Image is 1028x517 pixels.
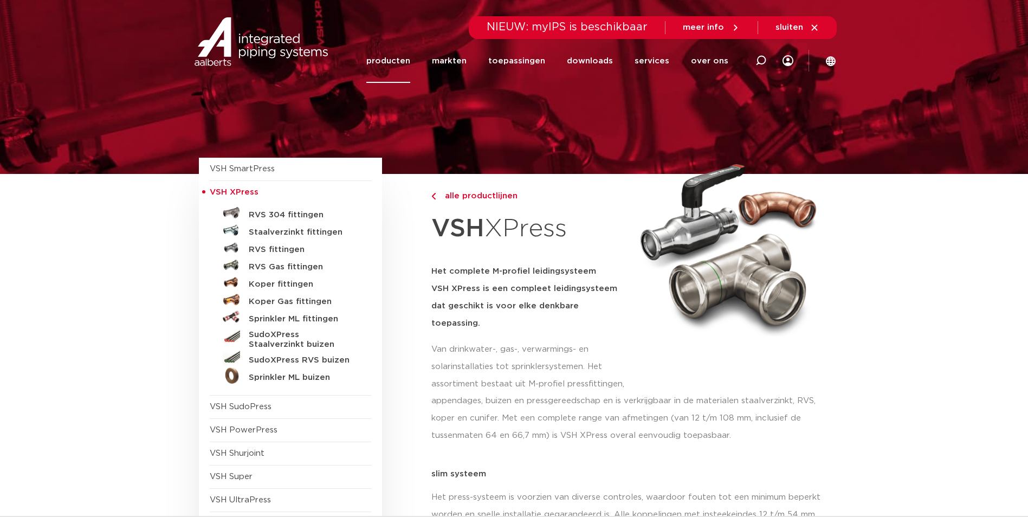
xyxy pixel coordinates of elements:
a: VSH SudoPress [210,403,271,411]
h5: SudoXPress RVS buizen [249,356,356,365]
a: RVS 304 fittingen [210,204,371,222]
a: VSH PowerPress [210,426,277,434]
h5: Het complete M-profiel leidingsysteem VSH XPress is een compleet leidingsysteem dat geschikt is v... [431,263,628,332]
a: markten [432,39,467,83]
p: appendages, buizen en pressgereedschap en is verkrijgbaar in de materialen staalverzinkt, RVS, ko... [431,392,830,444]
span: alle productlijnen [438,192,518,200]
a: over ons [691,39,728,83]
a: Staalverzinkt fittingen [210,222,371,239]
a: alle productlijnen [431,190,628,203]
a: SudoXPress Staalverzinkt buizen [210,326,371,350]
a: sluiten [775,23,819,33]
h5: Koper Gas fittingen [249,297,356,307]
h5: RVS fittingen [249,245,356,255]
a: Koper Gas fittingen [210,291,371,308]
a: Sprinkler ML buizen [210,367,371,384]
span: meer info [683,23,724,31]
div: my IPS [783,39,793,83]
h1: XPress [431,208,628,250]
a: meer info [683,23,740,33]
span: sluiten [775,23,803,31]
strong: VSH [431,216,484,241]
p: slim systeem [431,470,830,478]
h5: Sprinkler ML fittingen [249,314,356,324]
a: VSH Super [210,473,253,481]
nav: Menu [366,39,728,83]
a: VSH SmartPress [210,165,275,173]
h5: Koper fittingen [249,280,356,289]
a: VSH UltraPress [210,496,271,504]
h5: RVS Gas fittingen [249,262,356,272]
a: SudoXPress RVS buizen [210,350,371,367]
h5: Staalverzinkt fittingen [249,228,356,237]
p: Van drinkwater-, gas-, verwarmings- en solarinstallaties tot sprinklersystemen. Het assortiment b... [431,341,628,393]
a: downloads [567,39,613,83]
a: VSH Shurjoint [210,449,264,457]
img: chevron-right.svg [431,193,436,200]
a: RVS Gas fittingen [210,256,371,274]
span: NIEUW: myIPS is beschikbaar [487,22,648,33]
a: Koper fittingen [210,274,371,291]
h5: Sprinkler ML buizen [249,373,356,383]
h5: RVS 304 fittingen [249,210,356,220]
a: toepassingen [488,39,545,83]
a: RVS fittingen [210,239,371,256]
a: producten [366,39,410,83]
h5: SudoXPress Staalverzinkt buizen [249,330,356,350]
a: services [635,39,669,83]
a: Sprinkler ML fittingen [210,308,371,326]
span: VSH XPress [210,188,258,196]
